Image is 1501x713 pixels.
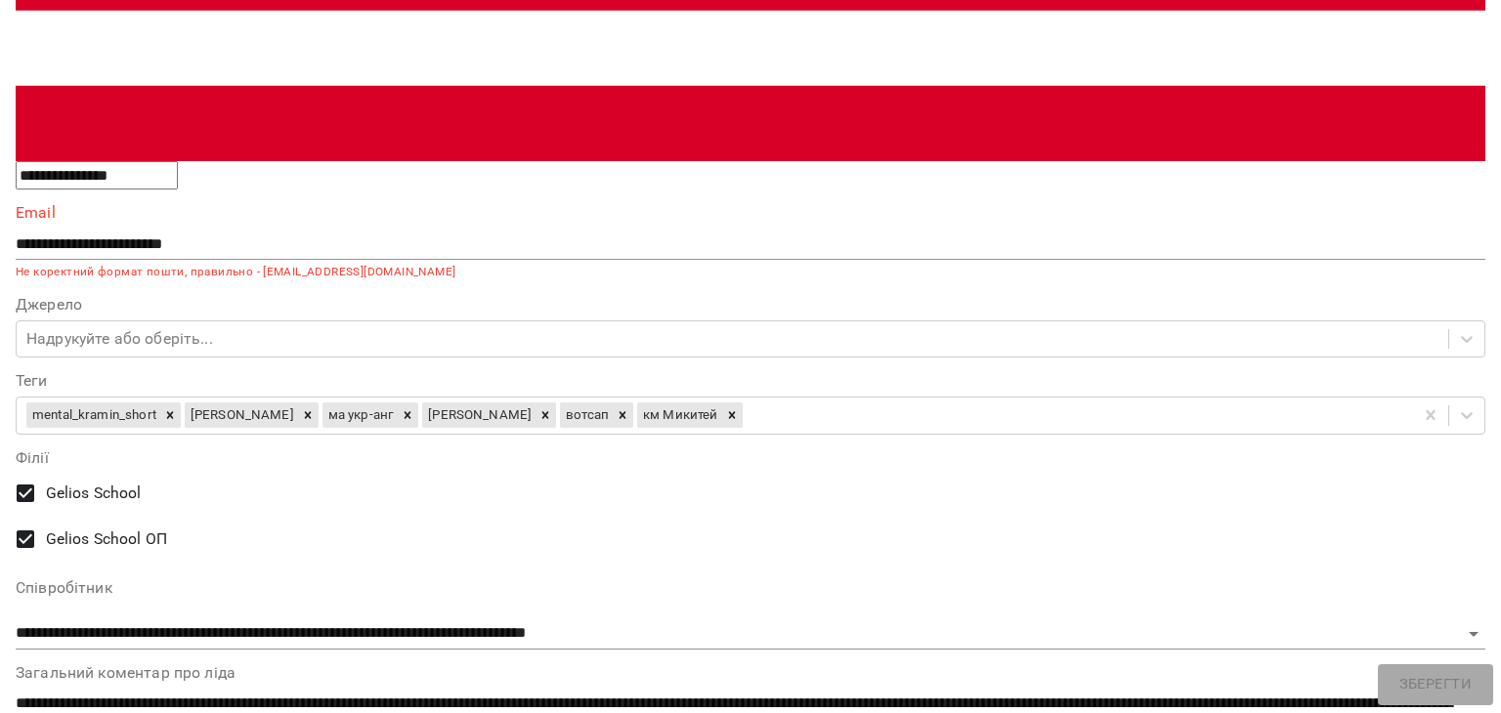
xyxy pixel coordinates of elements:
[560,402,612,428] div: вотсап
[637,402,720,428] div: км Микитей
[16,373,1485,389] label: Теги
[46,482,142,505] span: Gelios School
[16,450,1485,466] label: Філії
[16,580,1485,596] label: Співробітник
[16,665,1485,681] label: Загальний коментар про ліда
[46,527,167,551] span: Gelios School ОП
[322,402,397,428] div: ма укр-анг
[26,402,159,428] div: mental_kramin_short
[16,263,1485,282] p: Не коректний формат пошти, правильно - [EMAIL_ADDRESS][DOMAIN_NAME]
[16,205,1485,221] label: Email
[26,327,213,351] div: Надрукуйте або оберіть...
[185,402,297,428] div: [PERSON_NAME]
[16,297,1485,313] label: Джерело
[422,402,535,428] div: [PERSON_NAME]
